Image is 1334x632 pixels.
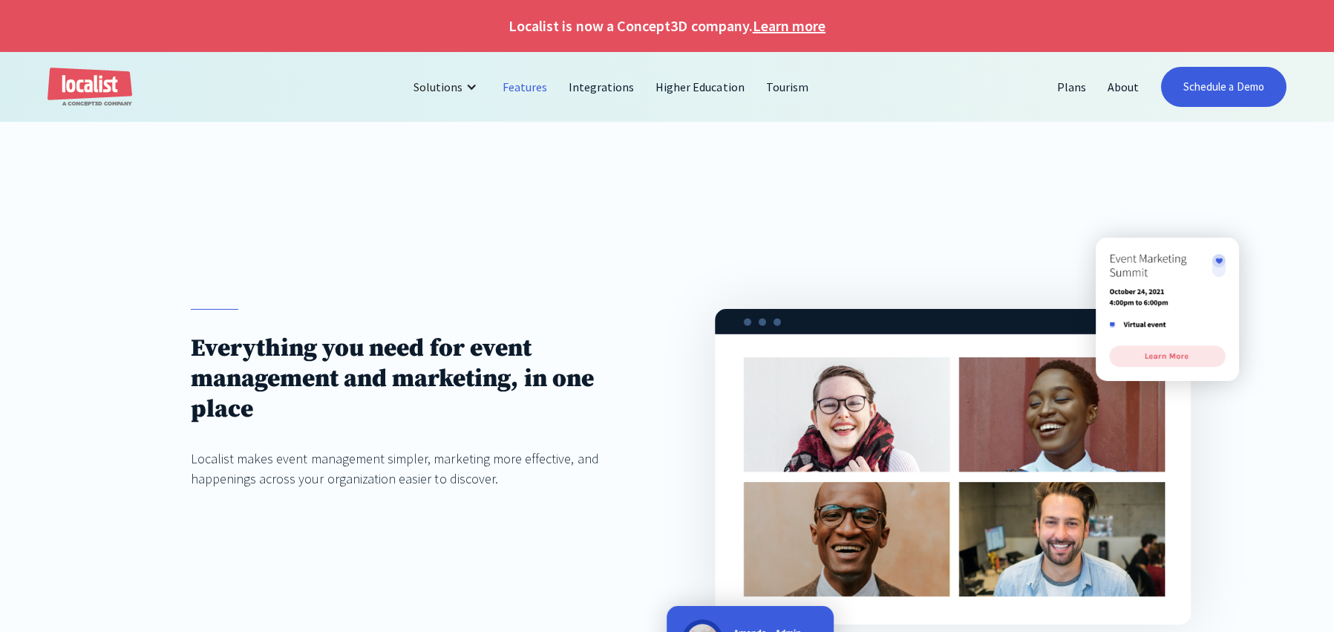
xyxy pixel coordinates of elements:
[1097,69,1150,105] a: About
[48,68,132,107] a: home
[1047,69,1097,105] a: Plans
[558,69,645,105] a: Integrations
[413,78,462,96] div: Solutions
[492,69,558,105] a: Features
[402,69,492,105] div: Solutions
[645,69,756,105] a: Higher Education
[753,15,825,37] a: Learn more
[191,449,620,489] div: Localist makes event management simpler, marketing more effective, and happenings across your org...
[1161,67,1286,107] a: Schedule a Demo
[756,69,820,105] a: Tourism
[191,333,620,425] h1: Everything you need for event management and marketing, in one place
